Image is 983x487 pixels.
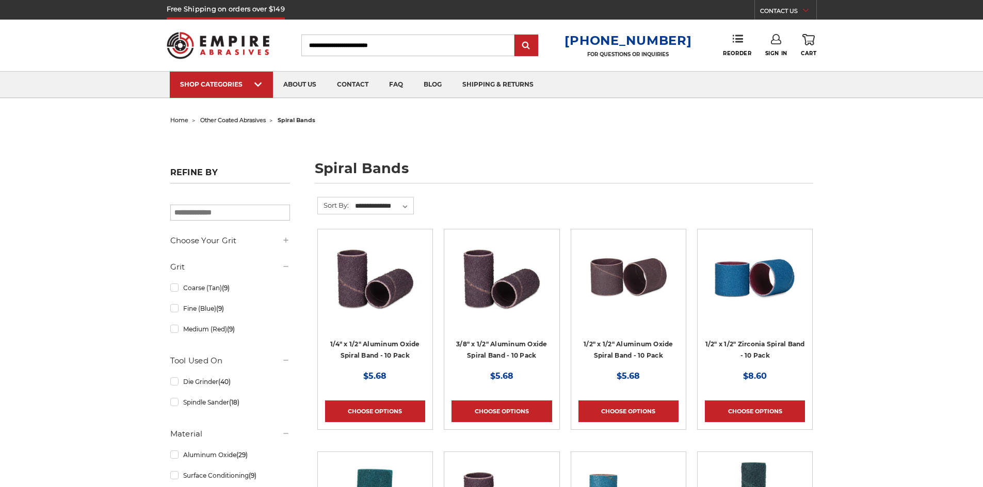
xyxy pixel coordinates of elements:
[801,50,816,57] span: Cart
[765,50,787,57] span: Sign In
[705,237,805,337] a: 1/2" x 1/2" Spiral Bands Zirconia Aluminum
[363,371,386,381] span: $5.68
[327,72,379,98] a: contact
[705,400,805,422] a: Choose Options
[584,340,673,360] a: 1/2" x 1/2" Aluminum Oxide Spiral Band - 10 Pack
[565,33,691,48] a: [PHONE_NUMBER]
[516,36,537,56] input: Submit
[170,234,290,247] h5: Choose Your Grit
[236,451,248,459] span: (29)
[578,237,679,337] a: 1/2" x 1/2" Spiral Bands Aluminum Oxide
[723,50,751,57] span: Reorder
[325,400,425,422] a: Choose Options
[218,378,231,385] span: (40)
[315,161,813,183] h1: spiral bands
[565,51,691,58] p: FOR QUESTIONS OR INQUIRIES
[278,116,315,124] span: spiral bands
[330,340,420,360] a: 1/4" x 1/2" Aluminum Oxide Spiral Band - 10 Pack
[170,393,290,411] a: Spindle Sander(18)
[760,5,816,20] a: CONTACT US
[617,371,640,381] span: $5.68
[170,446,290,464] a: Aluminum Oxide(29)
[723,34,751,56] a: Reorder
[222,284,230,292] span: (9)
[743,371,767,381] span: $8.60
[587,237,670,319] img: 1/2" x 1/2" Spiral Bands Aluminum Oxide
[318,197,349,213] label: Sort By:
[460,237,543,319] img: 3/8" x 1/2" AOX Spiral Bands
[452,72,544,98] a: shipping & returns
[170,261,290,273] h5: Grit
[714,237,796,319] img: 1/2" x 1/2" Spiral Bands Zirconia Aluminum
[170,355,290,367] h5: Tool Used On
[705,340,805,360] a: 1/2" x 1/2" Zirconia Spiral Band - 10 Pack
[229,398,239,406] span: (18)
[578,400,679,422] a: Choose Options
[180,80,263,88] div: SHOP CATEGORIES
[452,237,552,337] a: 3/8" x 1/2" AOX Spiral Bands
[170,320,290,338] a: Medium (Red)(9)
[325,237,425,337] a: 1/4" x 1/2" Spiral Bands AOX
[200,116,266,124] a: other coated abrasives
[249,472,256,479] span: (9)
[170,299,290,317] a: Fine (Blue)(9)
[170,373,290,391] a: Die Grinder(40)
[334,237,416,319] img: 1/4" x 1/2" Spiral Bands AOX
[801,34,816,57] a: Cart
[379,72,413,98] a: faq
[167,25,270,65] img: Empire Abrasives
[170,279,290,297] a: Coarse (Tan)(9)
[413,72,452,98] a: blog
[227,325,235,333] span: (9)
[170,116,188,124] a: home
[273,72,327,98] a: about us
[353,198,413,214] select: Sort By:
[170,466,290,484] a: Surface Conditioning(9)
[456,340,547,360] a: 3/8" x 1/2" Aluminum Oxide Spiral Band - 10 Pack
[490,371,513,381] span: $5.68
[170,167,290,183] h5: Refine by
[170,428,290,440] h5: Material
[452,400,552,422] a: Choose Options
[216,305,224,312] span: (9)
